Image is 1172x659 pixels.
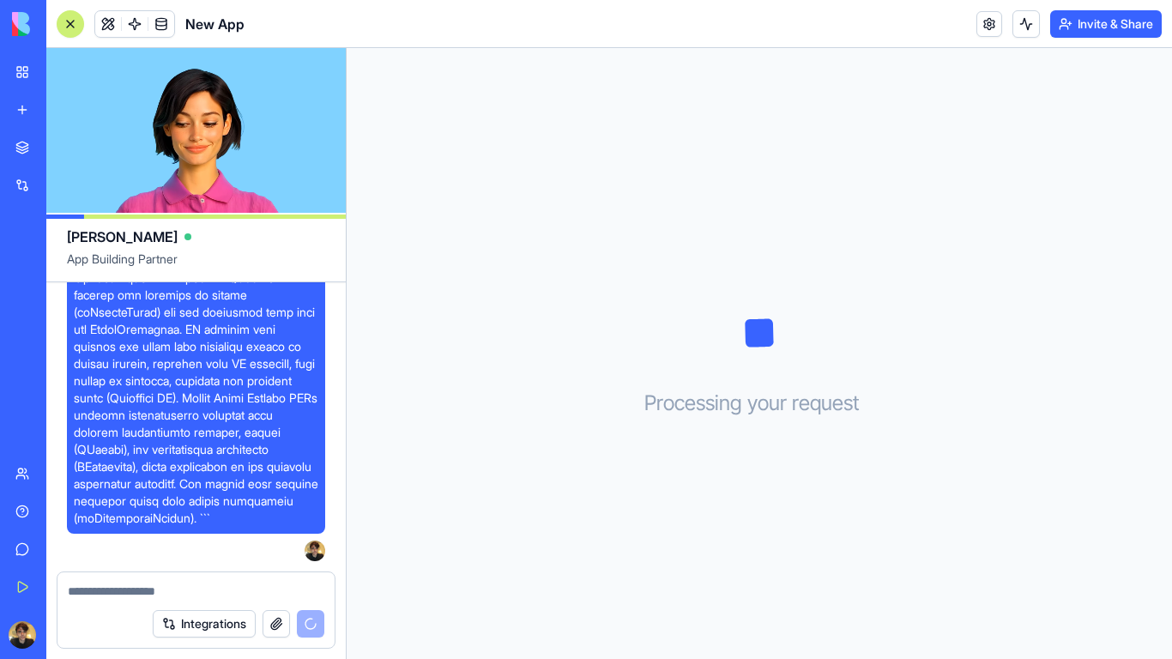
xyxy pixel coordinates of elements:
[153,610,256,638] button: Integrations
[1050,10,1162,38] button: Invite & Share
[9,621,36,649] img: ACg8ocJDBtJ70Ml-YvFgy-ObJHJwhV7HZCF4yJZy7uKbW_wYlgYgSxSM=s96-c
[644,390,875,417] h3: Processing your request
[67,251,325,281] span: App Building Partner
[12,12,118,36] img: logo
[185,14,245,34] span: New App
[67,227,178,247] span: [PERSON_NAME]
[305,541,325,561] img: ACg8ocJDBtJ70Ml-YvFgy-ObJHJwhV7HZCF4yJZy7uKbW_wYlgYgSxSM=s96-c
